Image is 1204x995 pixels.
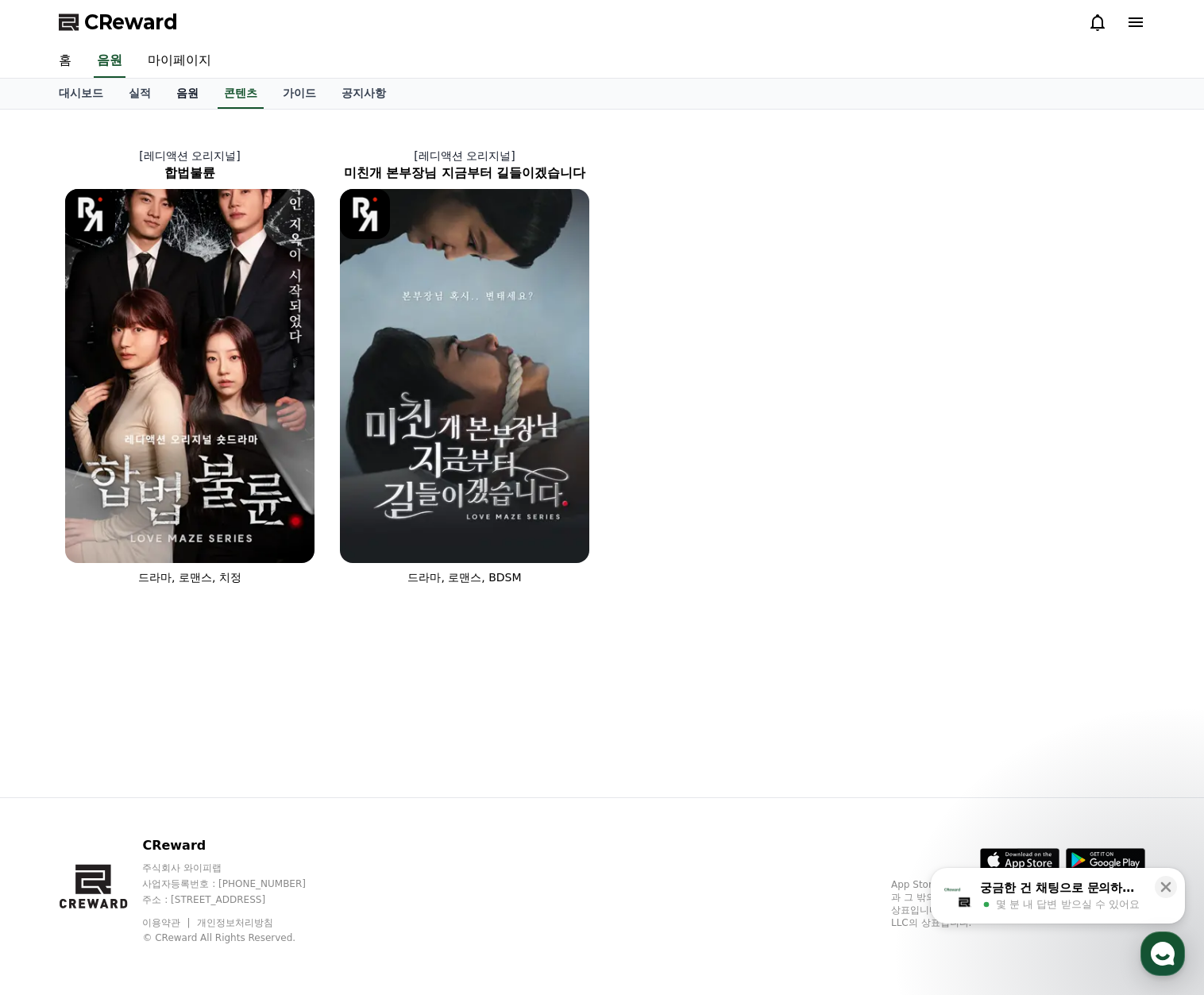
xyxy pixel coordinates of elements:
a: 실적 [116,79,164,109]
a: 마이페이지 [135,44,224,78]
p: 주소 : [STREET_ADDRESS] [142,893,336,906]
p: [레디액션 오리지널] [327,148,602,164]
a: [레디액션 오리지널] 합법불륜 합법불륜 [object Object] Logo 드라마, 로맨스, 치정 [52,135,327,598]
img: [object Object] Logo [340,189,390,239]
a: CReward [59,10,178,35]
a: 콘텐츠 [218,79,264,109]
span: 대화 [145,528,164,541]
span: 드라마, 로맨스, 치정 [138,571,241,584]
a: 대시보드 [46,79,116,109]
a: 홈 [5,503,105,543]
img: 합법불륜 [65,189,315,563]
p: © CReward All Rights Reserved. [142,931,336,944]
span: 홈 [50,527,60,540]
img: 미친개 본부장님 지금부터 길들이겠습니다 [340,189,589,563]
a: 개인정보처리방침 [197,917,273,928]
a: 공지사항 [329,79,399,109]
a: 설정 [205,503,305,543]
span: 드라마, 로맨스, BDSM [407,571,521,584]
p: [레디액션 오리지널] [52,148,327,164]
h2: 합법불륜 [52,164,327,183]
p: 사업자등록번호 : [PHONE_NUMBER] [142,877,336,890]
p: CReward [142,836,336,855]
a: [레디액션 오리지널] 미친개 본부장님 지금부터 길들이겠습니다 미친개 본부장님 지금부터 길들이겠습니다 [object Object] Logo 드라마, 로맨스, BDSM [327,135,602,598]
a: 음원 [164,79,211,109]
span: 설정 [245,527,264,540]
p: App Store, iCloud, iCloud Drive 및 iTunes Store는 미국과 그 밖의 나라 및 지역에서 등록된 Apple Inc.의 서비스 상표입니다. Goo... [891,878,1145,929]
a: 가이드 [270,79,329,109]
a: 대화 [105,503,205,543]
h2: 미친개 본부장님 지금부터 길들이겠습니다 [327,164,602,183]
a: 홈 [46,44,84,78]
p: 주식회사 와이피랩 [142,862,336,874]
a: 음원 [94,44,125,78]
span: CReward [84,10,178,35]
img: [object Object] Logo [65,189,115,239]
a: 이용약관 [142,917,192,928]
